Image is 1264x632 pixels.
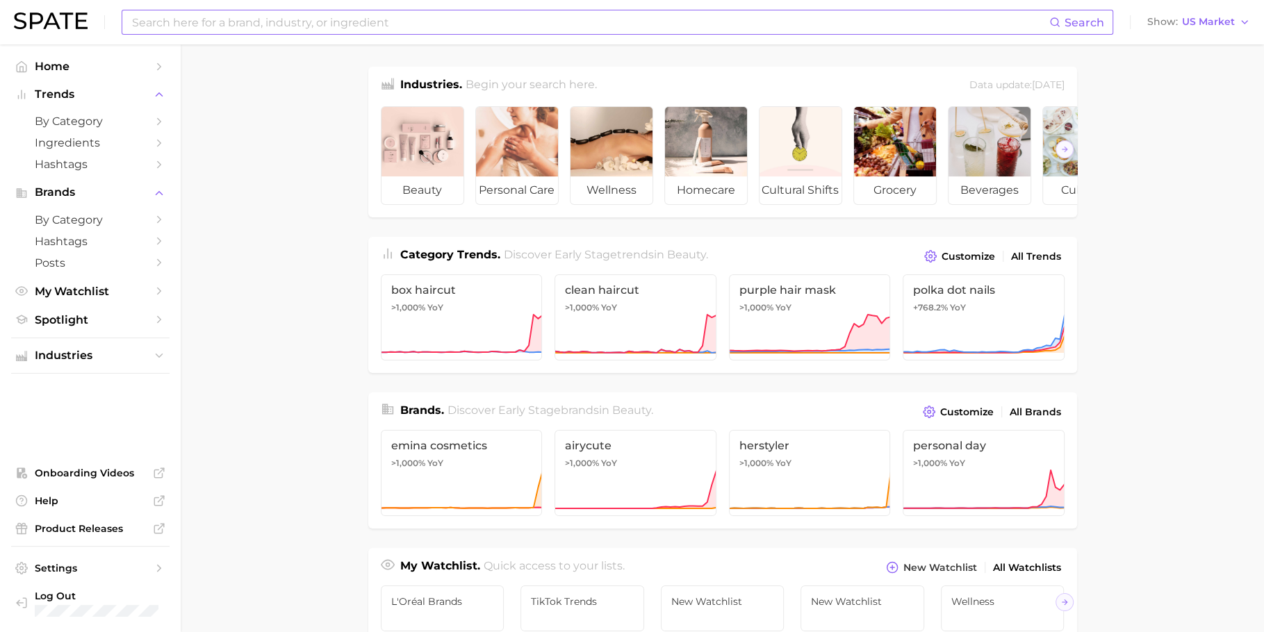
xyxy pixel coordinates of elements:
[11,281,170,302] a: My Watchlist
[381,176,463,204] span: beauty
[504,248,708,261] span: Discover Early Stage trends in .
[466,76,597,95] h2: Begin your search here.
[775,458,791,469] span: YoY
[565,439,706,452] span: airycute
[11,558,170,579] a: Settings
[990,558,1065,577] a: All Watchlists
[1056,593,1074,611] button: Scroll Right
[400,558,480,577] h1: My Watchlist.
[11,463,170,483] a: Onboarding Videos
[391,283,532,297] span: box haircut
[35,186,146,199] span: Brands
[11,585,170,622] a: Log out. Currently logged in with e-mail jenny.zeng@spate.nyc.
[811,596,914,607] span: New Watchlist
[35,467,146,479] span: Onboarding Videos
[391,302,425,313] span: >1,000%
[35,494,146,507] span: Help
[11,209,170,231] a: by Category
[35,285,146,298] span: My Watchlist
[601,458,617,469] span: YoY
[1043,176,1125,204] span: culinary
[11,345,170,366] button: Industries
[381,585,504,631] a: L'Oréal Brands
[951,596,1054,607] span: Wellness
[942,251,995,263] span: Customize
[448,404,653,417] span: Discover Early Stage brands in .
[1006,403,1065,422] a: All Brands
[1011,251,1061,263] span: All Trends
[853,106,937,205] a: grocery
[903,430,1065,516] a: personal day>1,000% YoY
[883,558,980,577] button: New Watchlist
[601,302,617,313] span: YoY
[476,176,558,204] span: personal care
[913,283,1054,297] span: polka dot nails
[11,56,170,77] a: Home
[381,430,543,516] a: emina cosmetics>1,000% YoY
[671,596,774,607] span: New Watchlist
[1008,247,1065,266] a: All Trends
[1182,18,1235,26] span: US Market
[11,182,170,203] button: Brands
[760,176,842,204] span: cultural shifts
[11,518,170,539] a: Product Releases
[913,439,1054,452] span: personal day
[35,562,146,574] span: Settings
[520,585,644,631] a: TikTok Trends
[555,430,716,516] a: airycute>1,000% YoY
[427,458,443,469] span: YoY
[391,596,494,607] span: L'Oréal Brands
[665,176,747,204] span: homecare
[948,106,1031,205] a: beverages
[565,302,599,313] span: >1,000%
[400,76,462,95] h1: Industries.
[35,60,146,73] span: Home
[35,313,146,326] span: Spotlight
[35,88,146,101] span: Trends
[391,439,532,452] span: emina cosmetics
[949,458,965,469] span: YoY
[775,302,791,313] span: YoY
[11,231,170,252] a: Hashtags
[612,404,651,417] span: beauty
[11,84,170,105] button: Trends
[664,106,748,205] a: homecare
[35,136,146,149] span: Ingredients
[571,176,652,204] span: wellness
[35,256,146,269] span: Posts
[969,76,1065,95] div: Data update: [DATE]
[555,274,716,360] a: clean haircut>1,000% YoY
[941,585,1065,631] a: Wellness
[1144,13,1254,31] button: ShowUS Market
[35,349,146,362] span: Industries
[531,596,634,607] span: TikTok Trends
[427,302,443,313] span: YoY
[739,458,773,468] span: >1,000%
[729,430,891,516] a: herstyler>1,000% YoY
[667,248,706,261] span: beauty
[35,522,146,535] span: Product Releases
[739,302,773,313] span: >1,000%
[919,402,996,422] button: Customize
[949,176,1031,204] span: beverages
[131,10,1049,34] input: Search here for a brand, industry, or ingredient
[35,213,146,226] span: by Category
[1056,140,1074,158] button: Scroll Right
[801,585,924,631] a: New Watchlist
[11,490,170,511] a: Help
[739,439,880,452] span: herstyler
[391,458,425,468] span: >1,000%
[940,406,994,418] span: Customize
[565,283,706,297] span: clean haircut
[739,283,880,297] span: purple hair mask
[921,247,998,266] button: Customize
[381,274,543,360] a: box haircut>1,000% YoY
[903,562,977,574] span: New Watchlist
[475,106,559,205] a: personal care
[11,153,170,175] a: Hashtags
[950,302,966,313] span: YoY
[400,404,444,417] span: Brands .
[1010,406,1061,418] span: All Brands
[913,458,947,468] span: >1,000%
[1042,106,1126,205] a: culinary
